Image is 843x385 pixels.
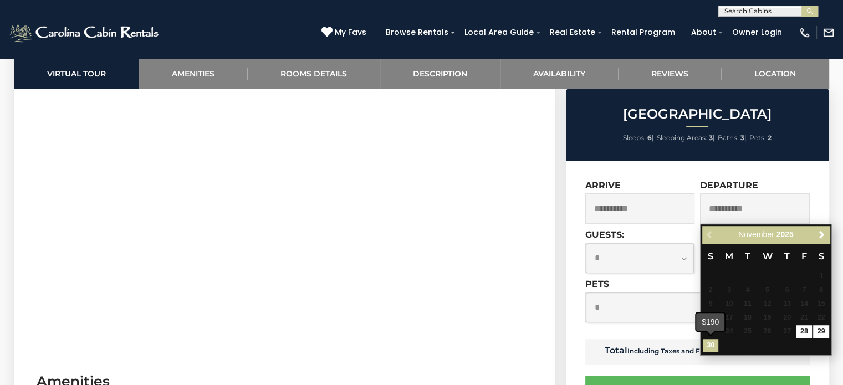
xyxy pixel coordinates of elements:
span: Baths: [718,134,739,142]
span: 15 [813,297,829,310]
small: Including Taxes and Fees [627,347,711,355]
span: Saturday [819,251,824,261]
a: My Favs [321,27,369,39]
span: 24 [719,325,738,338]
span: 18 [739,311,755,324]
img: White-1-2.png [8,22,162,44]
span: My Favs [335,27,366,38]
a: Local Area Guide [459,24,539,41]
span: Sleeping Areas: [657,134,707,142]
a: Virtual Tour [14,58,139,89]
span: 21 [796,311,812,324]
img: phone-regular-white.png [799,27,811,39]
span: 12 [757,297,778,310]
span: November [738,230,774,239]
label: Pets [585,279,609,289]
span: 11 [739,297,755,310]
span: 6 [779,284,795,296]
span: 2025 [776,230,794,239]
li: | [657,131,715,145]
span: 10 [719,297,738,310]
a: Availability [500,58,619,89]
li: | [718,131,747,145]
a: 29 [813,325,829,338]
a: Rooms Details [248,58,380,89]
span: 14 [796,297,812,310]
strong: 2 [768,134,772,142]
a: Next [815,228,829,242]
li: | [623,131,654,145]
span: Tuesday [745,251,750,261]
a: 28 [796,325,812,338]
div: $190 [696,313,724,331]
span: Sunday [708,251,713,261]
td: Total [585,339,745,365]
span: 25 [739,325,755,338]
span: 22 [813,311,829,324]
label: Arrive [585,180,621,191]
a: Owner Login [727,24,788,41]
span: 26 [757,325,778,338]
span: Friday [801,251,807,261]
a: Amenities [139,58,248,89]
span: Thursday [784,251,790,261]
a: Reviews [619,58,722,89]
a: 30 [703,339,719,352]
span: 5 [757,284,778,296]
span: Pets: [749,134,766,142]
span: 20 [779,311,795,324]
span: 13 [779,297,795,310]
span: Wednesday [762,251,772,261]
a: Description [380,58,500,89]
h2: [GEOGRAPHIC_DATA] [569,107,826,121]
span: Next [817,230,826,239]
a: Location [722,58,829,89]
a: Browse Rentals [380,24,454,41]
span: 1 [813,270,829,283]
span: 17 [719,311,738,324]
label: Departure [700,180,758,191]
a: Rental Program [606,24,681,41]
span: Monday [725,251,733,261]
a: About [686,24,722,41]
a: Real Estate [544,24,601,41]
strong: 3 [740,134,744,142]
span: Sleeps: [623,134,646,142]
strong: 3 [709,134,713,142]
strong: 6 [647,134,652,142]
span: 2 [703,284,719,296]
img: mail-regular-white.png [822,27,835,39]
label: Guests: [585,229,624,240]
span: 8 [813,284,829,296]
span: 3 [719,284,738,296]
span: 19 [757,311,778,324]
span: 7 [796,284,812,296]
span: 4 [739,284,755,296]
span: 9 [703,297,719,310]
